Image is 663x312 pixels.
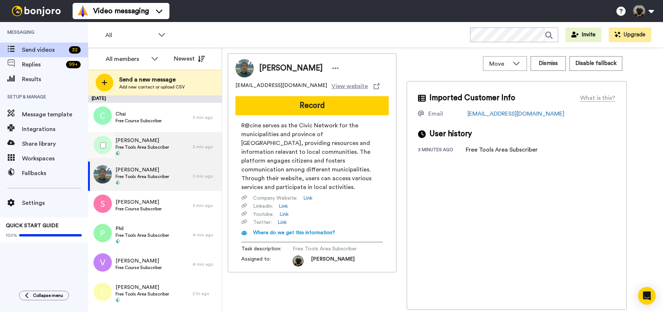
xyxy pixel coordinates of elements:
div: 99 + [66,61,81,68]
button: Record [235,96,389,115]
span: Replies [22,60,63,69]
span: [PERSON_NAME] [116,137,169,144]
span: Video messaging [93,6,149,16]
span: [PERSON_NAME] [116,199,162,206]
span: 100% [6,232,17,238]
button: Invite [565,28,601,42]
span: Integrations [22,125,88,134]
a: Link [279,211,289,218]
span: [PERSON_NAME] [259,63,323,74]
span: [EMAIL_ADDRESS][DOMAIN_NAME] [235,82,327,91]
a: Link [278,219,287,226]
a: Link [303,195,312,202]
span: Free Course Subscriber [116,206,162,212]
span: Move [489,59,509,68]
span: Youtube : [253,211,274,218]
span: [PERSON_NAME] [116,166,169,174]
div: Free Tools Area Subscriber [466,145,538,154]
span: [PERSON_NAME] [116,284,169,291]
span: QUICK START GUIDE [6,223,59,228]
img: bj-logo-header-white.svg [9,6,64,16]
button: Collapse menu [19,291,69,300]
div: 3 min ago [193,173,218,179]
div: Email [428,109,443,118]
span: Send a new message [119,75,185,84]
img: c.png [94,106,112,125]
img: p.png [94,224,112,242]
span: Add new contact or upload CSV [119,84,185,90]
span: Free Course Subscriber [116,118,162,124]
div: 3 min ago [193,203,218,208]
span: Where do we get this information? [253,230,335,235]
span: Free Tools Area Subscriber [116,144,169,150]
button: Upgrade [609,28,651,42]
span: All [105,31,154,40]
span: Linkedin : [253,203,273,210]
button: Dismiss [531,56,566,71]
span: Workspaces [22,154,88,163]
span: View website [331,82,368,91]
span: Chai [116,110,162,118]
span: Results [22,75,88,84]
span: Free Tools Area Subscriber [293,245,362,253]
span: Phil [116,225,169,232]
span: R@cine serves as the Civic Network for the municipalities and province of [GEOGRAPHIC_DATA], prov... [241,121,383,192]
span: Twitter : [253,219,272,226]
span: Fallbacks [22,169,88,178]
span: Send videos [22,46,66,54]
div: [DATE] [88,95,222,103]
span: Free Course Subscriber [116,265,162,271]
div: 4 min ago [193,261,218,267]
div: 4 min ago [193,232,218,238]
a: View website [331,82,380,91]
span: Message template [22,110,88,119]
div: 3 min ago [193,115,218,120]
span: Free Tools Area Subscriber [116,232,169,238]
span: Free Tools Area Subscriber [116,174,169,179]
span: Assigned to: [241,255,293,266]
div: All members [106,55,147,64]
img: l.png [94,283,112,301]
span: Share library [22,139,88,148]
button: Disable fallback [569,56,622,71]
span: User history [429,128,472,139]
div: Open Intercom Messenger [638,287,656,305]
div: 32 [69,46,81,54]
img: s.png [94,195,112,213]
span: Task description : [241,245,293,253]
a: Link [279,203,288,210]
button: Newest [168,51,210,66]
span: [PERSON_NAME] [116,257,162,265]
span: Settings [22,199,88,207]
div: What is this? [580,94,615,102]
div: 3 minutes ago [418,147,466,154]
img: dbb43e74-4438-4751-bed8-fc882dc9d16e-1616669848.jpg [293,255,304,266]
span: Company Website : [253,195,297,202]
img: Image of Emanuele [235,59,254,77]
span: [PERSON_NAME] [311,255,355,266]
div: 3 min ago [193,144,218,150]
div: 2 hr ago [193,291,218,297]
img: vm-color.svg [77,5,89,17]
span: Imported Customer Info [429,92,515,104]
img: v.png [94,253,112,272]
img: a4a4c677-1ca7-4060-8e68-b3b3fd372642.jpg [94,165,112,184]
a: [EMAIL_ADDRESS][DOMAIN_NAME] [468,111,564,117]
span: Free Tools Area Subscriber [116,291,169,297]
span: Collapse menu [33,293,63,298]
